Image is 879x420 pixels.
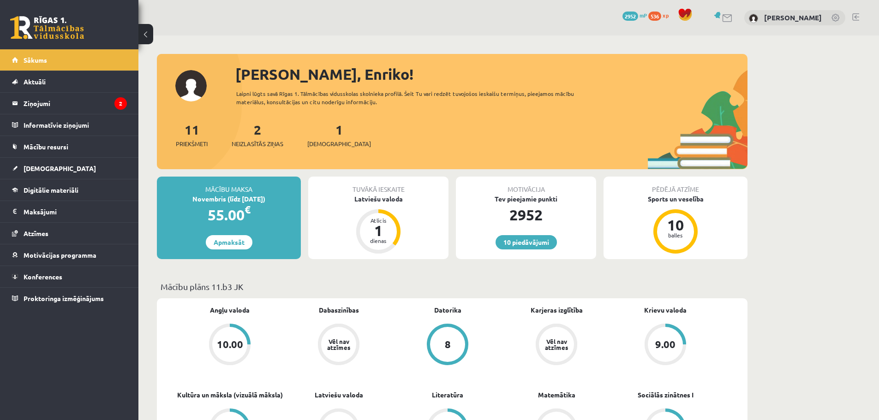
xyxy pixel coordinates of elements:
div: 1 [365,223,392,238]
a: Sākums [12,49,127,71]
div: Pēdējā atzīme [604,177,747,194]
a: Krievu valoda [644,305,687,315]
span: xp [663,12,669,19]
a: 2Neizlasītās ziņas [232,121,283,148]
a: Proktoringa izmēģinājums [12,288,127,309]
div: 8 [445,339,451,349]
a: Matemātika [538,390,575,400]
a: Informatīvie ziņojumi [12,114,127,136]
a: Rīgas 1. Tālmācības vidusskola [10,16,84,39]
span: Konferences [24,272,62,281]
div: dienas [365,238,392,243]
a: Aktuāli [12,71,127,92]
a: Dabaszinības [319,305,359,315]
div: [PERSON_NAME], Enriko! [235,63,747,85]
a: Konferences [12,266,127,287]
a: 2952 mP [622,12,647,19]
span: Priekšmeti [176,139,208,148]
div: Tev pieejamie punkti [456,194,596,204]
div: Latviešu valoda [308,194,448,204]
a: Digitālie materiāli [12,179,127,201]
span: Neizlasītās ziņas [232,139,283,148]
a: Kultūra un māksla (vizuālā māksla) [177,390,283,400]
div: Mācību maksa [157,177,301,194]
a: 10 piedāvājumi [496,235,557,249]
span: Mācību resursi [24,142,68,151]
a: Vēl nav atzīmes [502,324,611,367]
a: Apmaksāt [206,235,252,249]
span: Aktuāli [24,77,46,86]
span: 2952 [622,12,638,21]
a: Angļu valoda [210,305,250,315]
div: 55.00 [157,204,301,226]
p: Mācību plāns 11.b3 JK [161,280,744,293]
a: Mācību resursi [12,136,127,157]
span: Sākums [24,56,47,64]
div: Laipni lūgts savā Rīgas 1. Tālmācības vidusskolas skolnieka profilā. Šeit Tu vari redzēt tuvojošo... [236,89,591,106]
span: [DEMOGRAPHIC_DATA] [307,139,371,148]
div: 9.00 [655,339,676,349]
span: 536 [648,12,661,21]
a: Vēl nav atzīmes [284,324,393,367]
div: Atlicis [365,218,392,223]
a: Literatūra [432,390,463,400]
div: Motivācija [456,177,596,194]
span: mP [640,12,647,19]
div: Sports un veselība [604,194,747,204]
a: 8 [393,324,502,367]
a: Datorika [434,305,461,315]
a: Sports un veselība 10 balles [604,194,747,255]
a: Maksājumi [12,201,127,222]
a: 9.00 [611,324,720,367]
a: 11Priekšmeti [176,121,208,148]
a: Sociālās zinātnes I [638,390,694,400]
div: balles [662,232,689,238]
div: 10 [662,218,689,232]
a: Atzīmes [12,223,127,244]
div: Novembris (līdz [DATE]) [157,194,301,204]
div: Tuvākā ieskaite [308,177,448,194]
span: Motivācijas programma [24,251,96,259]
span: Proktoringa izmēģinājums [24,294,104,302]
legend: Ziņojumi [24,93,127,114]
img: Enriko Strazdiņš [749,14,758,23]
div: Vēl nav atzīmes [326,338,352,350]
a: [PERSON_NAME] [764,13,822,22]
div: Vēl nav atzīmes [544,338,569,350]
i: 2 [114,97,127,110]
div: 10.00 [217,339,243,349]
a: 1[DEMOGRAPHIC_DATA] [307,121,371,148]
a: Latviešu valoda [315,390,363,400]
div: 2952 [456,204,596,226]
span: [DEMOGRAPHIC_DATA] [24,164,96,172]
a: Latviešu valoda Atlicis 1 dienas [308,194,448,255]
span: Digitālie materiāli [24,186,78,194]
a: Karjeras izglītība [531,305,583,315]
legend: Maksājumi [24,201,127,222]
a: [DEMOGRAPHIC_DATA] [12,158,127,179]
span: Atzīmes [24,229,48,237]
legend: Informatīvie ziņojumi [24,114,127,136]
a: 536 xp [648,12,673,19]
a: Motivācijas programma [12,244,127,266]
a: 10.00 [175,324,284,367]
a: Ziņojumi2 [12,93,127,114]
span: € [245,203,251,216]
